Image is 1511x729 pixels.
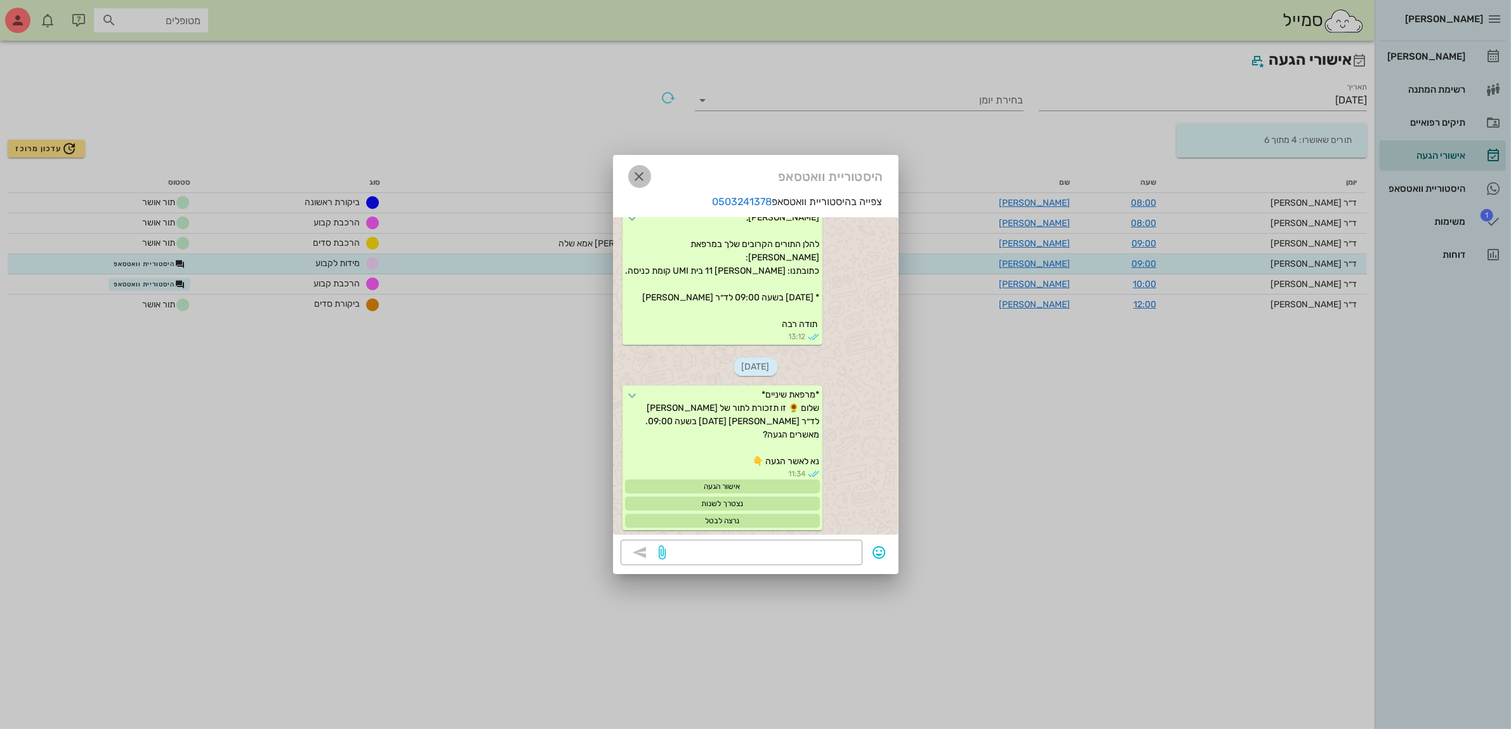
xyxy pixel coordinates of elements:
[713,196,772,208] a: 0503241378
[625,514,820,528] div: נרצה לבטל
[625,479,820,493] div: אישור הגעה
[613,155,899,194] div: היסטוריית וואטסאפ
[789,331,806,342] span: 13:12
[734,358,777,376] span: [DATE]
[625,497,820,511] div: נצטרך לשנות
[789,468,806,479] span: 11:34
[626,212,820,330] span: [PERSON_NAME], להלן התורים הקרובים שלך במרפאת [PERSON_NAME]: כתובתנו: [PERSON_NAME] 11 בית UMI קו...
[613,194,899,210] p: צפייה בהיסטוריית וואטסאפ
